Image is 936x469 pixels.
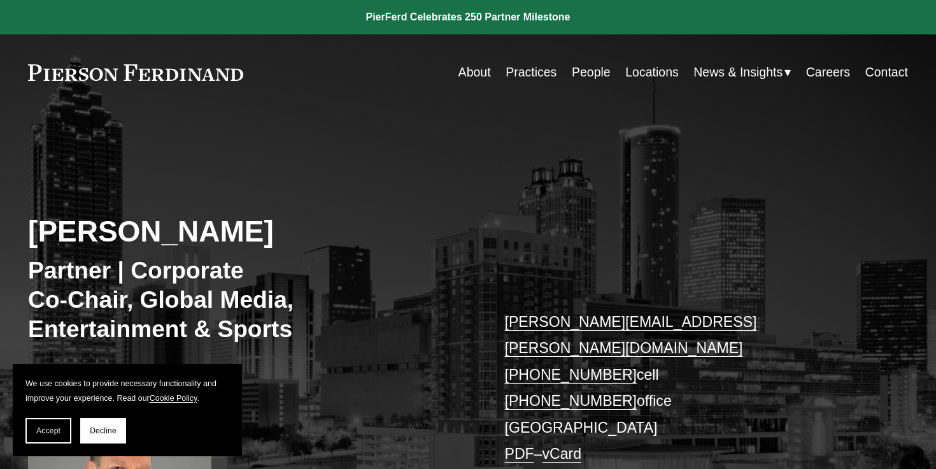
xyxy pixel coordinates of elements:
a: Careers [806,60,850,85]
span: Decline [90,426,117,435]
p: We use cookies to provide necessary functionality and improve your experience. Read our . [25,377,229,405]
a: PDF [505,445,534,462]
a: [PHONE_NUMBER] [505,393,637,409]
button: Decline [80,418,126,444]
h2: [PERSON_NAME] [28,214,468,250]
h3: Partner | Corporate Co-Chair, Global Media, Entertainment & Sports [28,256,431,343]
span: News & Insights [693,61,783,83]
a: folder dropdown [693,60,791,85]
section: Cookie banner [13,364,242,456]
a: Cookie Policy [150,394,197,403]
a: [PHONE_NUMBER] [505,366,637,383]
a: People [572,60,611,85]
button: Accept [25,418,71,444]
p: cell office [GEOGRAPHIC_DATA] – [505,309,872,468]
a: Practices [506,60,557,85]
a: Locations [625,60,679,85]
a: Contact [865,60,908,85]
a: vCard [542,445,581,462]
span: Accept [36,426,60,435]
a: [PERSON_NAME][EMAIL_ADDRESS][PERSON_NAME][DOMAIN_NAME] [505,314,757,357]
a: About [458,60,491,85]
